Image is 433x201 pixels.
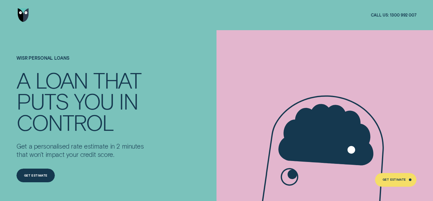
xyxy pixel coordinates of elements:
[16,169,55,182] a: Get Estimate
[93,69,141,90] div: THAT
[35,69,88,90] div: LOAN
[371,12,389,18] span: Call us:
[375,173,416,187] a: Get Estimate
[74,90,113,111] div: YOU
[119,90,138,111] div: IN
[16,90,68,111] div: PUTS
[16,111,113,132] div: CONTROL
[16,56,147,69] h1: Wisr Personal Loans
[18,8,29,22] img: Wisr
[16,69,30,90] div: A
[16,69,147,132] h4: A LOAN THAT PUTS YOU IN CONTROL
[390,12,416,18] span: 1300 992 007
[16,142,147,158] p: Get a personalised rate estimate in 2 minutes that won't impact your credit score.
[371,12,417,18] a: Call us:1300 992 007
